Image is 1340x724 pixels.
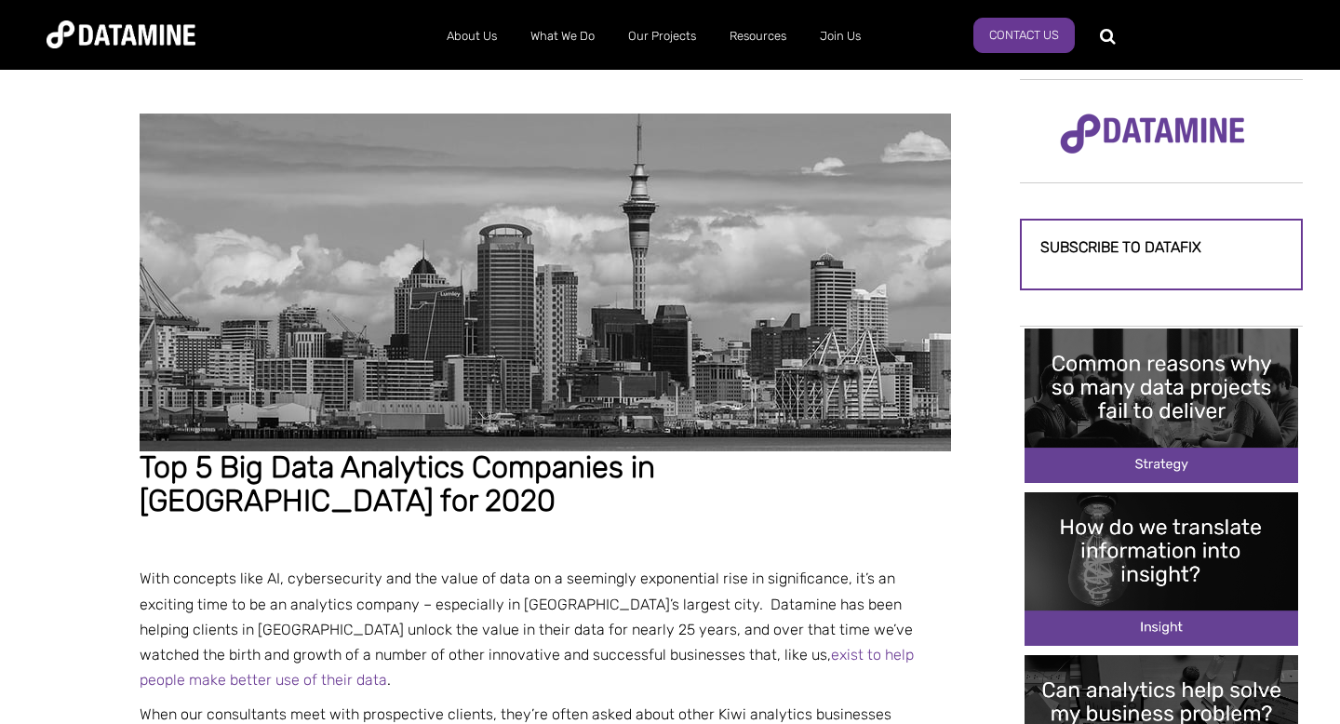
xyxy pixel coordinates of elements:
img: How do we translate insights cover image [1025,492,1298,646]
img: Common reasons why so many data projects fail to deliver [1025,328,1298,482]
a: What We Do [514,12,611,60]
a: Join Us [803,12,878,60]
a: Contact Us [973,18,1075,53]
a: About Us [430,12,514,60]
a: Our Projects [611,12,713,60]
img: Auckland analytics small [140,114,951,451]
a: Resources [713,12,803,60]
h3: Subscribe to datafix [1040,239,1282,256]
img: Datamine [47,20,195,48]
p: With concepts like AI, cybersecurity and the value of data on a seemingly exponential rise in sig... [140,566,951,692]
img: Datamine Logo No Strapline - Purple [1048,101,1257,167]
h1: Top 5 Big Data Analytics Companies in [GEOGRAPHIC_DATA] for 2020 [140,451,951,517]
